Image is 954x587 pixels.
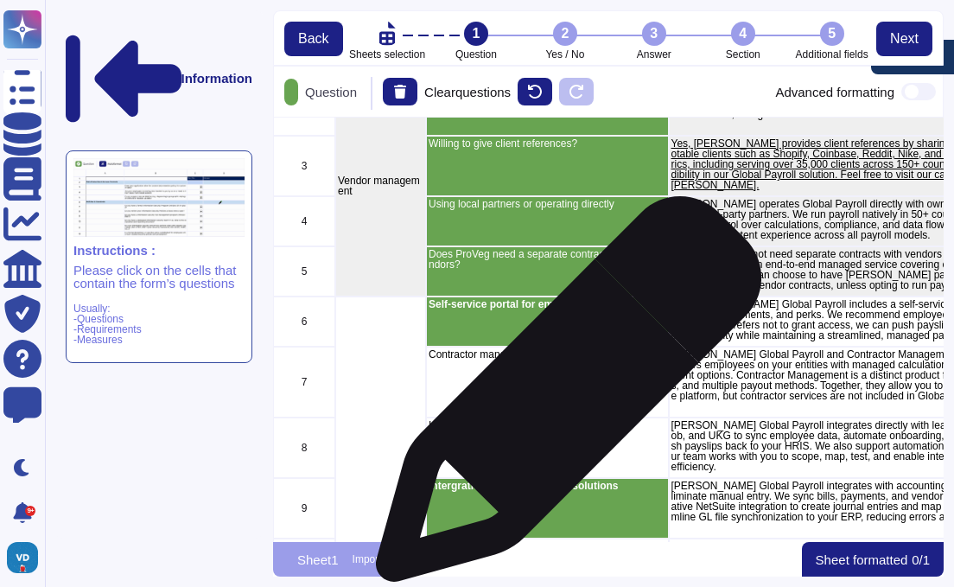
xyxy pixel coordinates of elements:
p: Instructions : [73,244,245,257]
div: Advanced formatting [775,83,936,100]
p: Question [298,86,357,99]
div: 3 [642,22,666,46]
p: Please click on the cells that contain the form’s questions [73,264,245,290]
div: 5 [820,22,844,46]
div: 9 [273,478,335,539]
div: 1 [464,22,488,46]
button: Next [876,22,932,56]
li: Yes / No [520,22,609,60]
p: EOR services [429,541,666,552]
div: grid [273,118,944,542]
p: Intergration with HR solutions [429,420,666,431]
li: Sheets selection [343,22,432,60]
div: 9+ [25,506,35,516]
p: Information [181,72,253,85]
div: 3 [273,136,335,196]
p: Sheet formatted [816,553,908,566]
div: Import [353,554,382,565]
div: 5 [273,246,335,297]
div: Clear questions [383,78,511,105]
p: Vendor management [338,175,423,196]
li: Question [432,22,521,60]
img: user [7,542,38,573]
p: Intergration with Accounting solutions [429,481,666,491]
div: 4 [731,22,755,46]
li: Section [698,22,787,60]
button: Back [284,22,343,56]
li: Answer [609,22,698,60]
div: 7 [273,347,335,418]
p: Using local partners or operating directly [429,199,666,209]
div: 6 [273,297,335,347]
p: Does ProVeg need a separate contract with their vendors? [429,249,666,270]
div: 4 [273,196,335,246]
span: Next [890,32,919,46]
p: Sheet1 [297,553,339,566]
p: 0 / 1 [912,553,930,566]
li: Additional fields [787,22,876,60]
p: Contractor management [429,349,666,360]
div: 8 [273,418,335,478]
img: instruction [73,158,245,237]
p: Usually: -Questions -Requirements -Measures [73,303,245,345]
p: Self-service portal for employees [429,299,666,309]
div: 2 [553,22,577,46]
button: user [3,539,50,577]
span: Back [298,32,329,46]
p: Willing to give client references? [429,138,666,149]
